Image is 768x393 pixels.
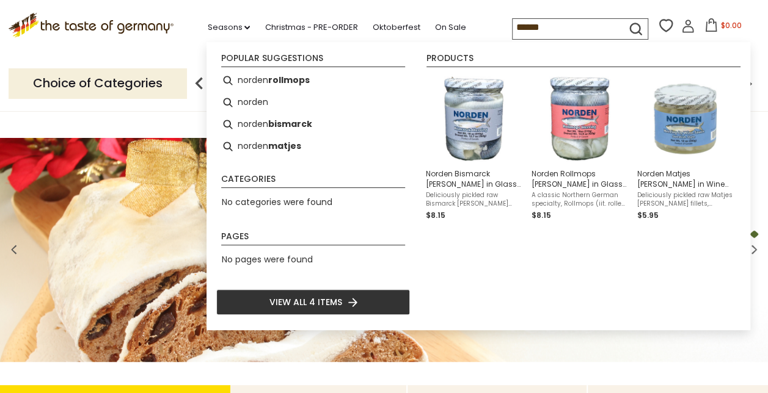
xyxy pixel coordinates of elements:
[207,42,750,331] div: Instant Search Results
[216,92,410,114] li: norden
[216,289,410,315] li: View all 4 items
[527,70,632,226] li: Norden Rollmops Herring in Glass Jar, 18 oz.
[421,70,527,226] li: Norden Bismarck Herring in Glass Jar, 18 oz.
[637,210,659,220] span: $5.95
[697,18,749,37] button: $0.00
[269,295,342,309] span: View all 4 items
[532,74,627,222] a: Norden Rollmops Herring in Glass JarNorden Rollmops [PERSON_NAME] in Glass Jar, 18 oz.A classic N...
[637,74,733,222] a: Norden Matjes [PERSON_NAME] in Wine Sauce Glass Jar, 12 oz.Deliciously pickled raw Matjes [PERSON...
[9,68,187,98] p: Choice of Categories
[216,135,410,157] li: norden matjes
[426,54,741,67] li: Products
[268,117,312,131] b: bismarck
[426,74,522,222] a: Norden Bismarck Herring in JarNorden Bismarck [PERSON_NAME] in Glass Jar, 18 oz.Deliciously pickl...
[434,21,466,34] a: On Sale
[532,191,627,208] span: A classic Northern German specialty, Rollmops (iit. rolled pug dog) great snacks of picklea wrapp...
[426,191,522,208] span: Deliciously pickled raw Bismarck [PERSON_NAME] fillets, preserved in mild vinegar-[PERSON_NAME] b...
[265,21,357,34] a: Christmas - PRE-ORDER
[637,191,733,208] span: Deliciously pickled raw Matjes [PERSON_NAME] fillets, preserved Swedish-style in a wine brine. Ma...
[187,71,211,96] img: previous arrow
[216,70,410,92] li: norden rollmops
[207,21,250,34] a: Seasons
[268,139,301,153] b: matjes
[535,74,624,163] img: Norden Rollmops Herring in Glass Jar
[268,73,310,87] b: rollmops
[216,114,410,135] li: norden bismarck
[221,232,405,245] li: Pages
[426,168,522,189] span: Norden Bismarck [PERSON_NAME] in Glass Jar, 18 oz.
[426,210,445,220] span: $8.15
[221,175,405,188] li: Categories
[222,253,313,265] span: No pages were found
[430,74,518,163] img: Norden Bismarck Herring in Jar
[720,20,741,31] span: $0.00
[221,54,405,67] li: Popular suggestions
[632,70,738,226] li: Norden Matjes Herring in Wine Sauce Glass Jar, 12 oz.
[372,21,420,34] a: Oktoberfest
[637,168,733,189] span: Norden Matjes [PERSON_NAME] in Wine Sauce Glass Jar, 12 oz.
[222,196,332,208] span: No categories were found
[532,210,551,220] span: $8.15
[532,168,627,189] span: Norden Rollmops [PERSON_NAME] in Glass Jar, 18 oz.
